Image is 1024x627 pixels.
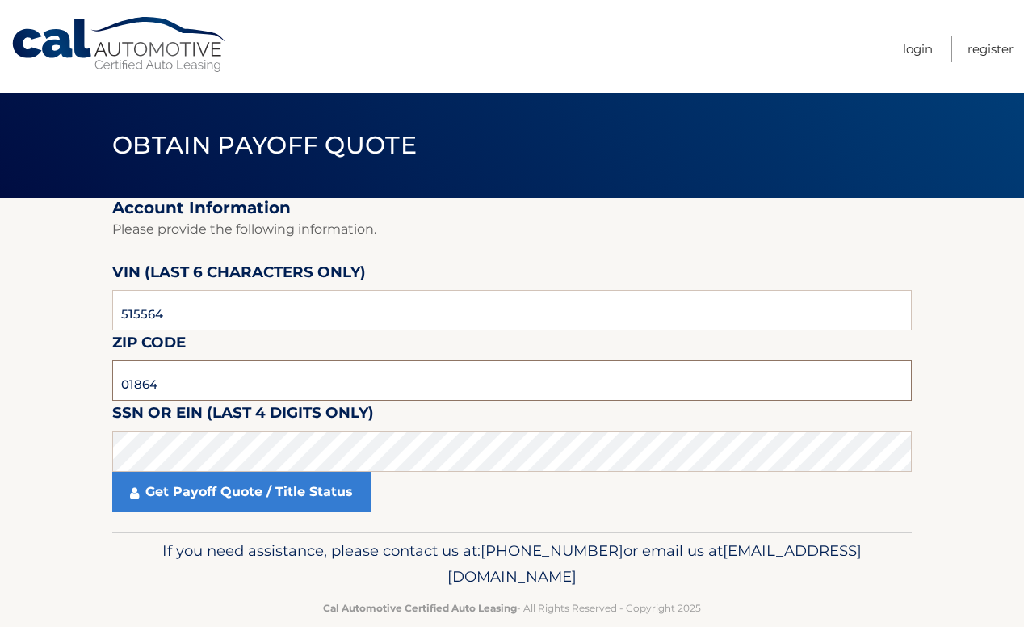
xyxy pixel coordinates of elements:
h2: Account Information [112,198,912,218]
label: Zip Code [112,330,186,360]
a: Register [967,36,1014,62]
label: SSN or EIN (last 4 digits only) [112,401,374,431]
span: Obtain Payoff Quote [112,130,417,160]
a: Login [903,36,933,62]
strong: Cal Automotive Certified Auto Leasing [323,602,517,614]
p: - All Rights Reserved - Copyright 2025 [123,600,901,616]
p: If you need assistance, please contact us at: or email us at [123,538,901,590]
p: Please provide the following information. [112,218,912,241]
span: [PHONE_NUMBER] [481,541,623,560]
a: Get Payoff Quote / Title Status [112,472,371,512]
a: Cal Automotive [10,16,229,74]
label: VIN (last 6 characters only) [112,260,366,290]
